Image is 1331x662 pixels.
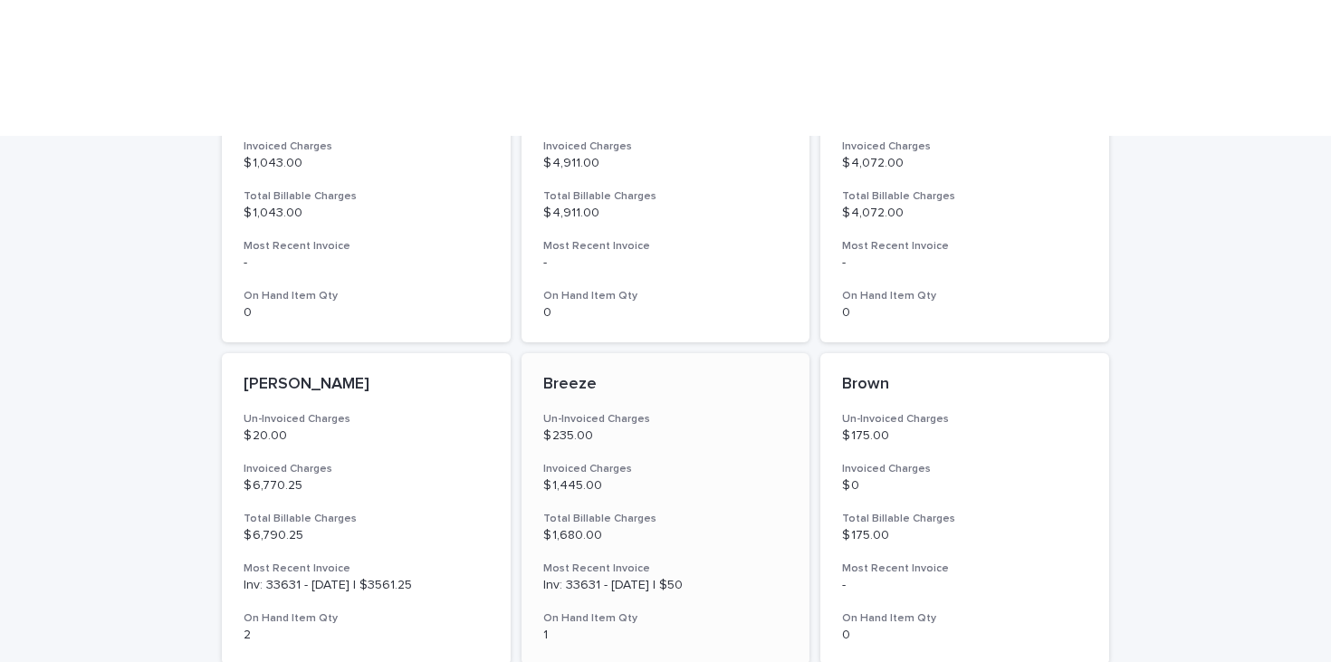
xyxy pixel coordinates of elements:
[244,305,489,321] p: 0
[244,528,489,543] p: $ 6,790.25
[222,30,511,342] a: [PERSON_NAME]Un-Invoiced Charges$ 0Invoiced Charges$ 1,043.00Total Billable Charges$ 1,043.00Most...
[543,206,789,221] p: $ 4,911.00
[244,375,489,395] p: [PERSON_NAME]
[244,189,489,204] h3: Total Billable Charges
[543,139,789,154] h3: Invoiced Charges
[543,156,789,171] p: $ 4,911.00
[842,611,1087,626] h3: On Hand Item Qty
[543,611,789,626] h3: On Hand Item Qty
[543,428,789,444] p: $ 235.00
[543,412,789,427] h3: Un-Invoiced Charges
[244,255,489,271] p: -
[543,375,789,395] p: Breeze
[543,628,789,643] p: 1
[244,428,489,444] p: $ 20.00
[842,375,1087,395] p: Brown
[842,528,1087,543] p: $ 175.00
[842,139,1087,154] h3: Invoiced Charges
[244,139,489,154] h3: Invoiced Charges
[244,156,489,171] p: $ 1,043.00
[842,412,1087,427] h3: Un-Invoiced Charges
[543,528,789,543] p: $ 1,680.00
[842,156,1087,171] p: $ 4,072.00
[820,30,1109,342] a: [PERSON_NAME]Un-Invoiced Charges$ 0Invoiced Charges$ 4,072.00Total Billable Charges$ 4,072.00Most...
[842,289,1087,303] h3: On Hand Item Qty
[543,305,789,321] p: 0
[842,428,1087,444] p: $ 175.00
[244,561,489,576] h3: Most Recent Invoice
[244,478,489,494] p: $ 6,770.25
[244,206,489,221] p: $ 1,043.00
[244,578,489,593] p: Inv: 33631 - [DATE] | $3561.25
[842,305,1087,321] p: 0
[244,289,489,303] h3: On Hand Item Qty
[543,578,789,593] p: Inv: 33631 - [DATE] | $50
[842,206,1087,221] p: $ 4,072.00
[244,412,489,427] h3: Un-Invoiced Charges
[842,478,1087,494] p: $ 0
[543,478,789,494] p: $ 1,445.00
[842,578,1087,593] p: -
[842,512,1087,526] h3: Total Billable Charges
[543,255,789,271] p: -
[244,628,489,643] p: 2
[244,512,489,526] h3: Total Billable Charges
[543,289,789,303] h3: On Hand Item Qty
[842,255,1087,271] p: -
[244,239,489,254] h3: Most Recent Invoice
[842,628,1087,643] p: 0
[244,462,489,476] h3: Invoiced Charges
[842,189,1087,204] h3: Total Billable Charges
[522,30,810,342] a: BonderUn-Invoiced Charges$ 0Invoiced Charges$ 4,911.00Total Billable Charges$ 4,911.00Most Recent...
[244,611,489,626] h3: On Hand Item Qty
[543,239,789,254] h3: Most Recent Invoice
[543,462,789,476] h3: Invoiced Charges
[543,561,789,576] h3: Most Recent Invoice
[842,462,1087,476] h3: Invoiced Charges
[543,512,789,526] h3: Total Billable Charges
[842,561,1087,576] h3: Most Recent Invoice
[543,189,789,204] h3: Total Billable Charges
[842,239,1087,254] h3: Most Recent Invoice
